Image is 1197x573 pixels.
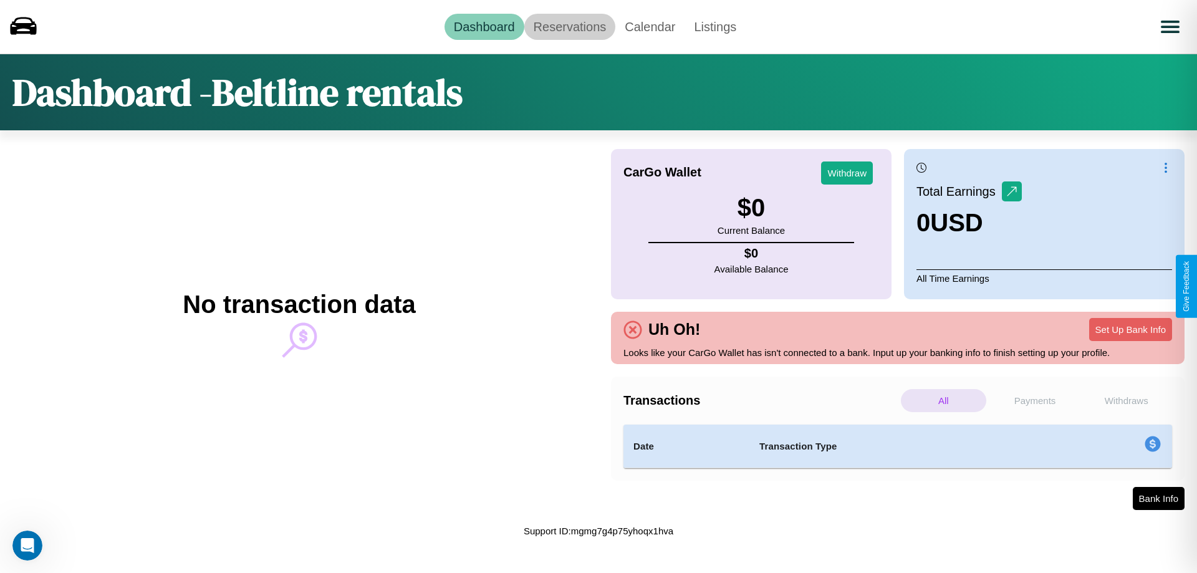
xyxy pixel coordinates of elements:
h4: $ 0 [714,246,789,261]
h4: CarGo Wallet [623,165,701,180]
a: Calendar [615,14,685,40]
p: Support ID: mgmg7g4p75yhoqx1hva [524,522,673,539]
p: Looks like your CarGo Wallet has isn't connected to a bank. Input up your banking info to finish ... [623,344,1172,361]
p: Current Balance [718,222,785,239]
button: Bank Info [1133,487,1185,510]
button: Set Up Bank Info [1089,318,1172,341]
p: All Time Earnings [916,269,1172,287]
h1: Dashboard - Beltline rentals [12,67,463,118]
h4: Transactions [623,393,898,408]
h3: 0 USD [916,209,1022,237]
table: simple table [623,425,1172,468]
p: Total Earnings [916,180,1002,203]
button: Open menu [1153,9,1188,44]
p: Payments [993,389,1078,412]
a: Listings [685,14,746,40]
a: Dashboard [445,14,524,40]
h2: No transaction data [183,291,415,319]
h4: Date [633,439,739,454]
p: All [901,389,986,412]
div: Give Feedback [1182,261,1191,312]
p: Available Balance [714,261,789,277]
h4: Uh Oh! [642,320,706,339]
p: Withdraws [1084,389,1169,412]
h4: Transaction Type [759,439,1042,454]
iframe: Intercom live chat [12,531,42,561]
a: Reservations [524,14,616,40]
h3: $ 0 [718,194,785,222]
button: Withdraw [821,161,873,185]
